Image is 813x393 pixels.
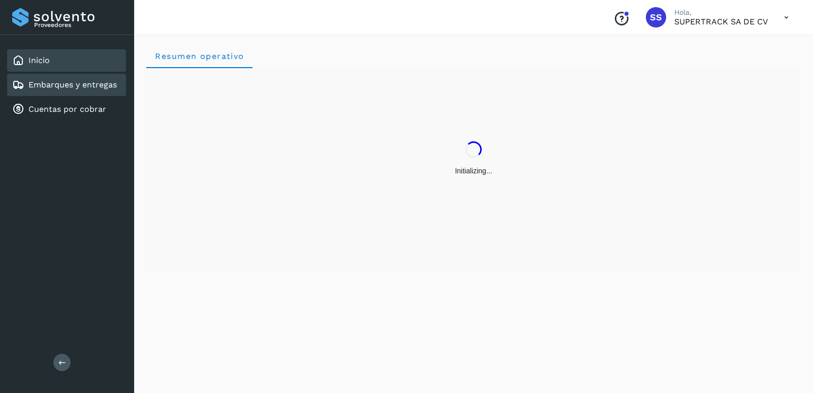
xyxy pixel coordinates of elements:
div: Embarques y entregas [7,74,126,96]
p: Proveedores [34,21,122,28]
a: Inicio [28,55,50,65]
p: Hola, [674,8,768,17]
a: Cuentas por cobrar [28,104,106,114]
div: Inicio [7,49,126,72]
p: SUPERTRACK SA DE CV [674,17,768,26]
div: Cuentas por cobrar [7,98,126,120]
span: Resumen operativo [154,51,244,61]
a: Embarques y entregas [28,80,117,89]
